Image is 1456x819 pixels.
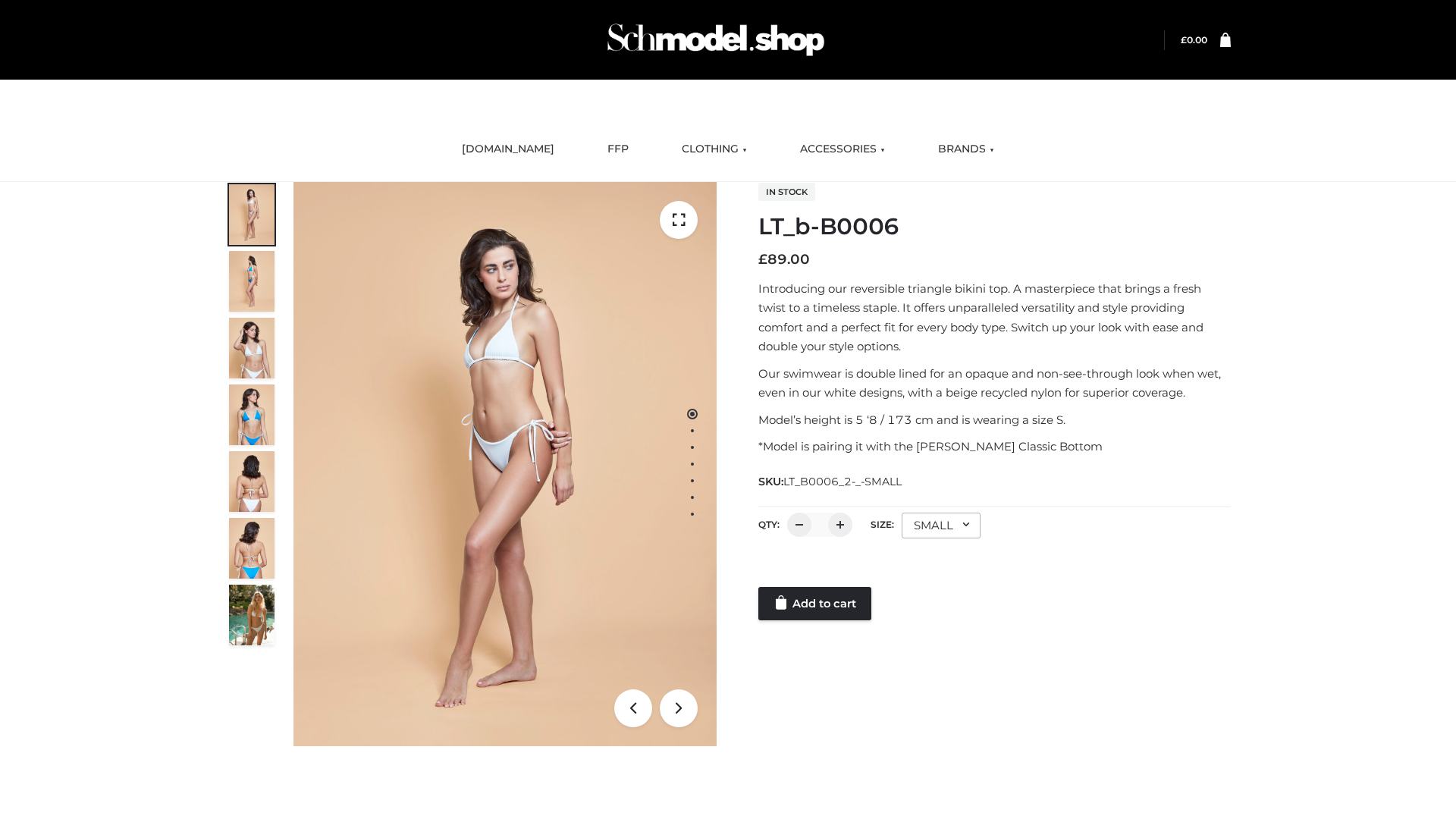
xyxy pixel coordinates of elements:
[229,384,275,445] img: ArielClassicBikiniTop_CloudNine_AzureSky_OW114ECO_4-scaled.jpg
[871,519,894,530] label: Size:
[229,451,275,512] img: ArielClassicBikiniTop_CloudNine_AzureSky_OW114ECO_7-scaled.jpg
[229,184,275,245] img: ArielClassicBikiniTop_CloudNine_AzureSky_OW114ECO_1-scaled.jpg
[1181,34,1207,45] bdi: 0.00
[758,251,767,268] span: £
[596,133,640,166] a: FFP
[670,133,758,166] a: CLOTHING
[758,519,780,530] label: QTY:
[927,133,1006,166] a: BRANDS
[293,182,717,746] img: ArielClassicBikiniTop_CloudNine_AzureSky_OW114ECO_1
[1181,34,1187,45] span: £
[1181,34,1207,45] a: £0.00
[758,410,1231,430] p: Model’s height is 5 ‘8 / 173 cm and is wearing a size S.
[229,518,275,579] img: ArielClassicBikiniTop_CloudNine_AzureSky_OW114ECO_8-scaled.jpg
[758,364,1231,403] p: Our swimwear is double lined for an opaque and non-see-through look when wet, even in our white d...
[758,472,903,491] span: SKU:
[229,585,275,645] img: Arieltop_CloudNine_AzureSky2.jpg
[902,513,981,538] div: SMALL
[602,10,830,70] img: Schmodel Admin 964
[758,587,871,620] a: Add to cart
[758,213,1231,240] h1: LT_b-B0006
[783,475,902,488] span: LT_B0006_2-_-SMALL
[450,133,566,166] a: [DOMAIN_NAME]
[758,251,810,268] bdi: 89.00
[758,437,1231,457] p: *Model is pairing it with the [PERSON_NAME] Classic Bottom
[758,183,815,201] span: In stock
[229,251,275,312] img: ArielClassicBikiniTop_CloudNine_AzureSky_OW114ECO_2-scaled.jpg
[758,279,1231,356] p: Introducing our reversible triangle bikini top. A masterpiece that brings a fresh twist to a time...
[789,133,896,166] a: ACCESSORIES
[229,318,275,378] img: ArielClassicBikiniTop_CloudNine_AzureSky_OW114ECO_3-scaled.jpg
